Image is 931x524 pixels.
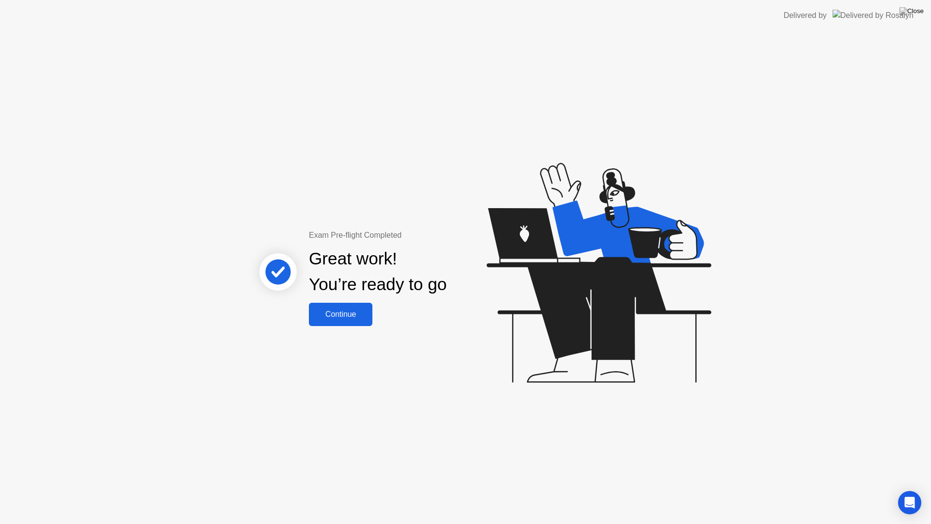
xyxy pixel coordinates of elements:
img: Delivered by Rosalyn [833,10,914,21]
div: Open Intercom Messenger [898,491,921,514]
div: Great work! You’re ready to go [309,246,447,297]
div: Delivered by [784,10,827,21]
img: Close [899,7,924,15]
button: Continue [309,303,372,326]
div: Continue [312,310,369,319]
div: Exam Pre-flight Completed [309,229,509,241]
